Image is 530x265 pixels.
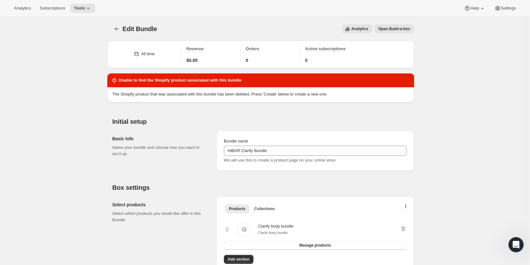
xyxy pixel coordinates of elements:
button: Analytics [10,4,35,13]
div: Hi All, I am just wondering if you can take a look at our plastic free starter kit--is it working... [23,50,122,82]
div: Emma says… [5,50,122,87]
button: View all analytics related to this specific bundles, within certain timeframes [342,24,372,33]
div: You’ll get replies here and in your email: ✉️ [10,91,99,116]
span: $0.00 [186,57,198,63]
div: Hi All, I am just wondering if you can take a look at our plastic free starter kit--is it working... [28,54,117,78]
small: Clarify body bundle [258,231,288,235]
h2: Select products [112,202,206,208]
button: Bundles [112,24,121,33]
b: [PERSON_NAME] [27,142,63,147]
div: Close [111,3,123,14]
span: Analytics [14,6,31,11]
div: Hi there, I'll have the team look into the analytics for this bundle. -[PERSON_NAME] [10,159,99,196]
span: Revenue [186,46,204,51]
div: Adrian says… [5,141,122,155]
span: Edit Bundle [123,25,157,32]
div: All time [141,51,155,57]
img: Profile image for Adrian [19,142,25,148]
div: You’ll get replies here and in your email:✉️[EMAIL_ADDRESS][DOMAIN_NAME]Our usual reply time🕒A fe... [5,87,104,136]
p: The team can also help [31,8,79,14]
button: Send a message… [109,205,119,215]
span: 0 [305,57,308,63]
h2: Initial setup [112,118,414,125]
span: Manage products [299,243,331,248]
button: Subscriptions [36,4,69,13]
span: Bundle name [224,139,248,143]
span: Collections [254,206,275,211]
div: Hi there,I'll have the team look into the analytics for this bundle.-[PERSON_NAME] [5,155,104,200]
p: Name your bundle and choose how you want to set it up. [112,144,206,157]
h2: Box settings [112,184,414,191]
button: Settings [491,4,520,13]
span: Active subscriptions [305,46,346,51]
div: Adrian says… [5,155,122,214]
textarea: Message… [5,182,122,205]
input: ie. Smoothie box [224,146,406,156]
button: Manage products [224,241,406,250]
p: Select which products you would like offer in this Bundle. [112,210,206,223]
span: Products [229,206,245,211]
b: [EMAIL_ADDRESS][DOMAIN_NAME] [10,104,61,116]
span: Orders [246,46,259,51]
span: Open Build-a-box [379,26,410,31]
div: Our usual reply time 🕒 [10,119,99,132]
button: View links to open the build-a-box on the online store [375,24,414,33]
button: Help [460,4,489,13]
button: Emoji picker [20,208,25,213]
h1: Fin [31,3,38,8]
div: Clarify body bundle [258,223,293,229]
button: go back [4,3,16,15]
span: Tools [74,6,85,11]
button: Add section [224,255,253,264]
button: Tools [70,4,95,13]
span: We will use this to create a product page on your online store [224,158,336,162]
span: Help [470,6,479,11]
span: Analytics [351,26,368,31]
iframe: Intercom live chat [508,237,524,252]
p: The Shopify product that was associated with this bundle has been deleted. Press 'Create' below t... [112,91,409,97]
span: Settings [501,6,516,11]
span: Subscriptions [40,6,65,11]
span: 0 [246,57,248,63]
div: Fin says… [5,87,122,141]
img: Profile image for Fin [18,3,28,14]
h2: Unable to find the Shopify product associated with this bundle [119,77,241,83]
div: joined the conversation [27,142,108,148]
span: Add section [228,257,250,262]
b: A few minutes [16,126,51,131]
button: Upload attachment [10,208,15,213]
h2: Basic Info [112,136,206,142]
button: Home [99,3,111,15]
